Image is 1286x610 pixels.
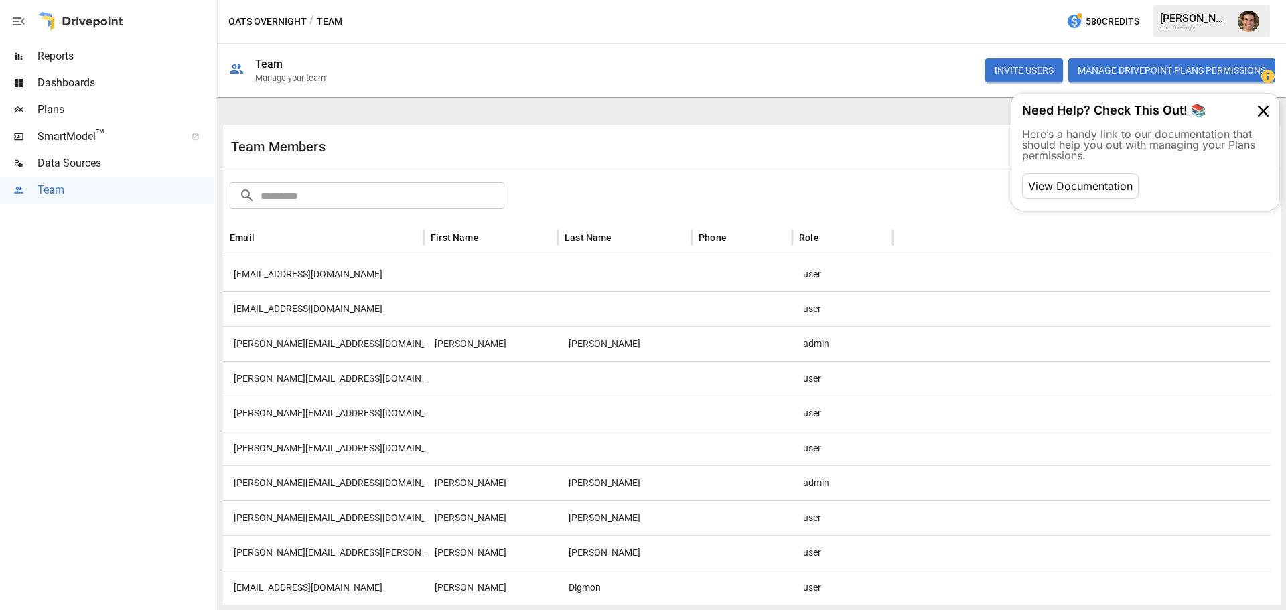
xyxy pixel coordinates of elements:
div: thomas@oatsovernight.com [223,500,424,535]
div: user [792,431,893,465]
button: Manage Drivepoint Plans Permissions [1068,58,1275,82]
button: Sort [480,228,499,247]
div: Digmon [558,570,692,605]
div: nate@oatsovernight.com [223,256,424,291]
div: user [792,500,893,535]
div: admin [792,465,893,500]
div: Dylan [424,570,558,605]
div: Thomas [424,500,558,535]
button: Sort [614,228,632,247]
button: Ryan Zayas [1230,3,1267,40]
button: Sort [728,228,747,247]
div: user [792,535,893,570]
div: Brian [424,326,558,361]
div: Team [255,58,283,70]
div: gabriel.pilo@oatsovernight.com [223,361,424,396]
div: Oats Overnight [1160,25,1230,31]
button: Sort [256,228,275,247]
div: Email [230,232,255,243]
span: Reports [38,48,214,64]
div: admin [792,326,893,361]
div: user [792,361,893,396]
div: Role [799,232,819,243]
button: 580Credits [1061,9,1145,34]
div: Team Members [231,139,752,155]
div: Last Name [565,232,612,243]
div: Tanner [424,535,558,570]
div: Tate [558,326,692,361]
button: Sort [820,228,839,247]
span: 580 Credits [1086,13,1139,30]
span: Dashboards [38,75,214,91]
div: First Name [431,232,479,243]
div: user [792,256,893,291]
div: tanner.meeks@go-ironclad.com [223,535,424,570]
div: / [309,13,314,30]
span: Team [38,182,214,198]
div: Nina [424,465,558,500]
div: McKinney [558,465,692,500]
button: INVITE USERS [985,58,1063,82]
div: user [792,291,893,326]
button: Oats Overnight [228,13,307,30]
img: Ryan Zayas [1238,11,1259,32]
div: aj@climbcfo.com [223,291,424,326]
div: [PERSON_NAME] [1160,12,1230,25]
div: user [792,570,893,605]
div: vincent@oatsovernight.com [223,396,424,431]
div: user [792,396,893,431]
div: diana@oatsovernight.com [223,431,424,465]
div: nina@oatsovernight.com [223,465,424,500]
span: SmartModel [38,129,177,145]
div: brian@oatsovernight.com [223,326,424,361]
div: ddigmon@arlingtoncapitaladvisors.com [223,570,424,605]
div: Phone [699,232,727,243]
span: Data Sources [38,155,214,171]
span: Plans [38,102,214,118]
span: ™ [96,127,105,143]
div: Manage your team [255,73,326,83]
div: Keller [558,500,692,535]
div: Meeks [558,535,692,570]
